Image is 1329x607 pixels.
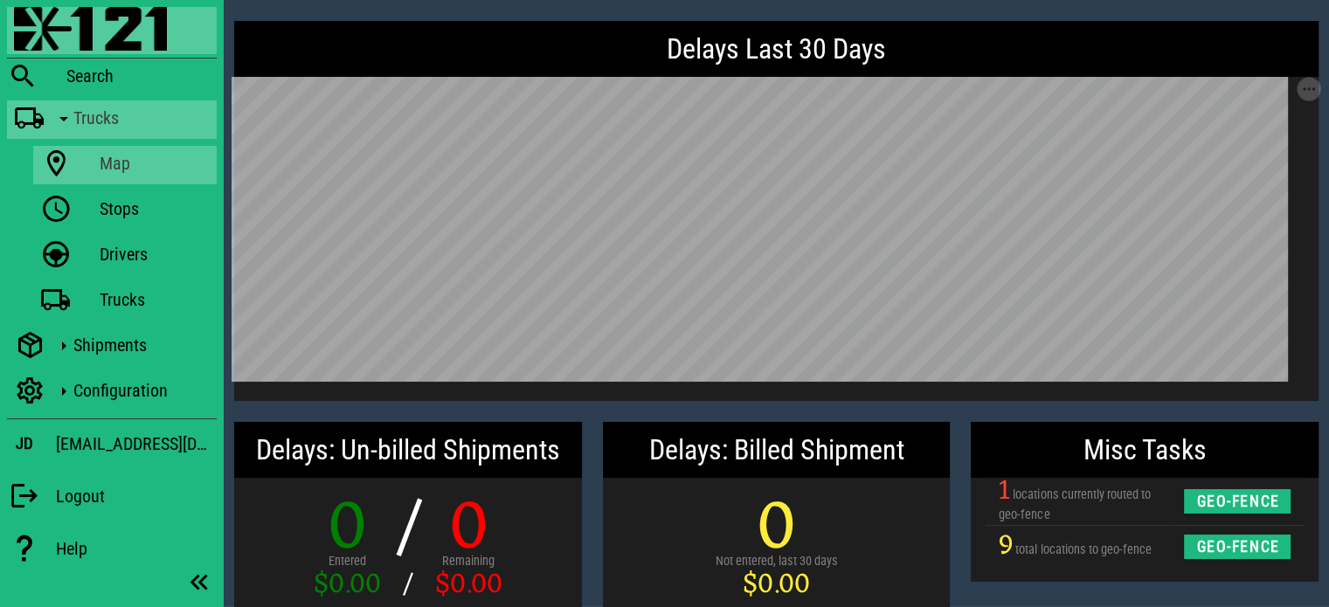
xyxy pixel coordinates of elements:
span: locations currently routed to geo-fence [999,487,1150,522]
img: 87f0f0e.png [14,7,167,51]
button: geo-fence [1184,489,1291,514]
span: geo-fence [1195,538,1280,555]
div: Entered [314,552,381,571]
div: Search [66,66,217,86]
a: Trucks [33,282,217,321]
div: Shipments [73,335,210,355]
div: Trucks [100,289,210,310]
div: Stops [100,198,210,219]
div: Delays: Un-billed Shipments [234,422,582,478]
div: Drivers [100,244,210,265]
a: geo-fence [1184,538,1291,552]
a: Help [7,524,217,573]
a: Blackfly [7,7,217,54]
div: Help [56,538,217,559]
div: Delays Last 30 Days [234,21,1319,77]
div: Configuration [73,380,210,401]
div: 0 [435,495,502,565]
div: / [394,495,422,565]
div: / [394,571,422,599]
div: [EMAIL_ADDRESS][DOMAIN_NAME] [56,430,217,458]
div: $0.00 [435,571,502,599]
div: Trucks [73,107,210,128]
div: Misc Tasks [971,422,1319,478]
span: total locations to geo-fence [1015,542,1151,557]
span: geo-fence [1195,493,1280,510]
div: Delays: Billed Shipment [603,422,951,478]
div: 0 [314,495,381,565]
div: Remaining [435,552,502,571]
a: Stops [33,191,217,230]
div: $0.00 [716,571,838,599]
a: Drivers [33,237,217,275]
div: Logout [56,486,217,507]
button: geo-fence [1184,535,1291,559]
div: 0 [716,495,838,565]
a: Map [33,146,217,184]
div: Vega visualization [232,77,1321,387]
span: 1 [999,466,1010,516]
span: 9 [999,521,1013,571]
div: Not entered, last 30 days [716,552,838,571]
h3: JD [16,434,33,453]
div: $0.00 [314,571,381,599]
div: Map [100,153,210,174]
a: geo-fence [1184,493,1291,507]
